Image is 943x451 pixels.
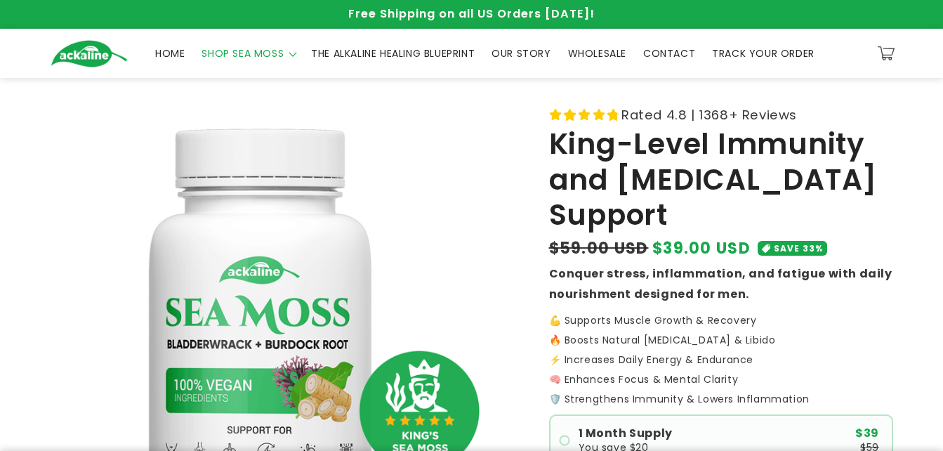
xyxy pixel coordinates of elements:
a: HOME [147,39,193,68]
a: WHOLESALE [560,39,635,68]
a: TRACK YOUR ORDER [704,39,823,68]
span: OUR STORY [492,47,550,60]
p: 💪 Supports Muscle Growth & Recovery 🔥 Boosts Natural [MEDICAL_DATA] & Libido ⚡ Increases Daily En... [549,315,893,384]
a: CONTACT [635,39,704,68]
span: Rated 4.8 | 1368+ Reviews [621,103,797,126]
span: TRACK YOUR ORDER [712,47,815,60]
span: WHOLESALE [568,47,626,60]
a: THE ALKALINE HEALING BLUEPRINT [303,39,483,68]
p: 🛡️ Strengthens Immunity & Lowers Inflammation [549,394,893,404]
summary: SHOP SEA MOSS [193,39,303,68]
span: SAVE 33% [774,241,823,256]
h1: King-Level Immunity and [MEDICAL_DATA] Support [549,126,893,233]
s: $59.00 USD [549,237,649,260]
span: SHOP SEA MOSS [202,47,284,60]
span: $39 [855,428,879,439]
span: THE ALKALINE HEALING BLUEPRINT [311,47,475,60]
strong: Conquer stress, inflammation, and fatigue with daily nourishment designed for men. [549,266,892,302]
span: Free Shipping on all US Orders [DATE]! [348,6,595,22]
span: CONTACT [643,47,695,60]
a: OUR STORY [483,39,559,68]
span: 1 Month Supply [579,428,673,439]
span: $39.00 USD [652,237,751,260]
img: Ackaline [51,40,128,67]
span: HOME [155,47,185,60]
